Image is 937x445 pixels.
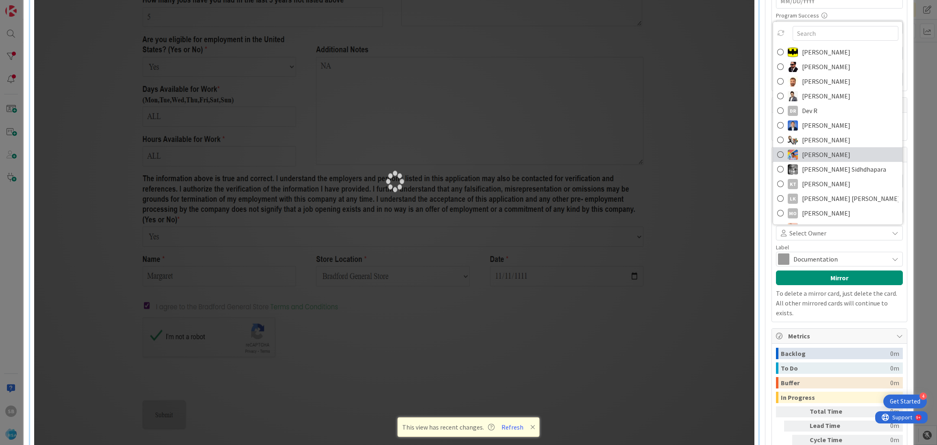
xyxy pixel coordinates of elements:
div: Backlog [781,348,890,359]
span: [PERSON_NAME] [802,178,850,190]
div: 0m [858,406,899,417]
div: Lead Time [810,421,854,432]
span: Label [776,244,789,250]
div: 4 [920,393,927,400]
a: DP[PERSON_NAME] [773,118,902,133]
div: Lk [788,193,798,203]
span: [PERSON_NAME] [PERSON_NAME] [802,192,898,205]
div: Open Get Started checklist, remaining modules: 4 [883,395,927,408]
div: Get Started [890,397,920,406]
span: Documentation [793,253,885,265]
input: Search [793,26,898,41]
span: [PERSON_NAME] [802,148,850,161]
span: [PERSON_NAME] [802,75,850,87]
span: [PERSON_NAME] [802,90,850,102]
img: ES [788,135,798,145]
div: 0m [890,377,899,388]
img: DP [788,120,798,130]
img: JK [788,149,798,159]
div: KT [788,179,798,189]
a: MO[PERSON_NAME] [773,206,902,220]
span: Metrics [788,331,892,341]
img: RS [788,222,798,233]
span: Dev R [802,105,817,117]
div: 9+ [41,3,45,10]
a: AS[PERSON_NAME] [773,74,902,89]
span: [PERSON_NAME] [802,207,850,219]
div: Program Success [776,13,903,18]
span: [PERSON_NAME] Sidhdhapara [802,163,886,175]
a: ES[PERSON_NAME] [773,133,902,147]
div: 0m [890,362,899,374]
span: [PERSON_NAME] [802,119,850,131]
a: BR[PERSON_NAME] [773,89,902,103]
div: DR [788,105,798,116]
span: [PERSON_NAME] [802,46,850,58]
img: AC [788,61,798,72]
a: RS[PERSON_NAME] [773,220,902,235]
a: DRDev R [773,103,902,118]
button: Mirror [776,270,903,285]
div: To Do [781,362,890,374]
a: AC[PERSON_NAME] [773,59,902,74]
img: KS [788,164,798,174]
span: Select Owner [789,228,826,238]
span: This view has recent changes. [402,422,495,432]
span: [PERSON_NAME] [802,61,850,73]
a: KS[PERSON_NAME] Sidhdhapara [773,162,902,177]
div: 0m [890,348,899,359]
img: AC [788,47,798,57]
img: AS [788,76,798,86]
a: Lk[PERSON_NAME] [PERSON_NAME] [773,191,902,206]
div: Buffer [781,377,890,388]
p: To delete a mirror card, just delete the card. All other mirrored cards will continue to exists. [776,288,903,318]
div: 0m [858,421,899,432]
span: Support [17,1,37,11]
div: In Progress [781,392,890,403]
span: [PERSON_NAME] [802,222,850,234]
span: [PERSON_NAME] [802,134,850,146]
div: 0m [890,392,899,403]
a: JK[PERSON_NAME] [773,147,902,162]
img: BR [788,91,798,101]
div: Total Time [810,406,854,417]
a: KT[PERSON_NAME] [773,177,902,191]
a: AC[PERSON_NAME] [773,45,902,59]
button: Refresh [499,422,526,432]
div: MO [788,208,798,218]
